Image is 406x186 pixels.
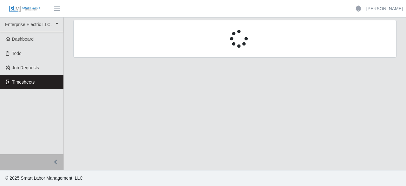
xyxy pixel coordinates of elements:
span: Timesheets [12,79,35,85]
a: [PERSON_NAME] [366,5,403,12]
img: SLM Logo [9,5,41,12]
span: Job Requests [12,65,39,70]
span: Todo [12,51,22,56]
span: Dashboard [12,37,34,42]
span: © 2025 Smart Labor Management, LLC [5,176,83,181]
